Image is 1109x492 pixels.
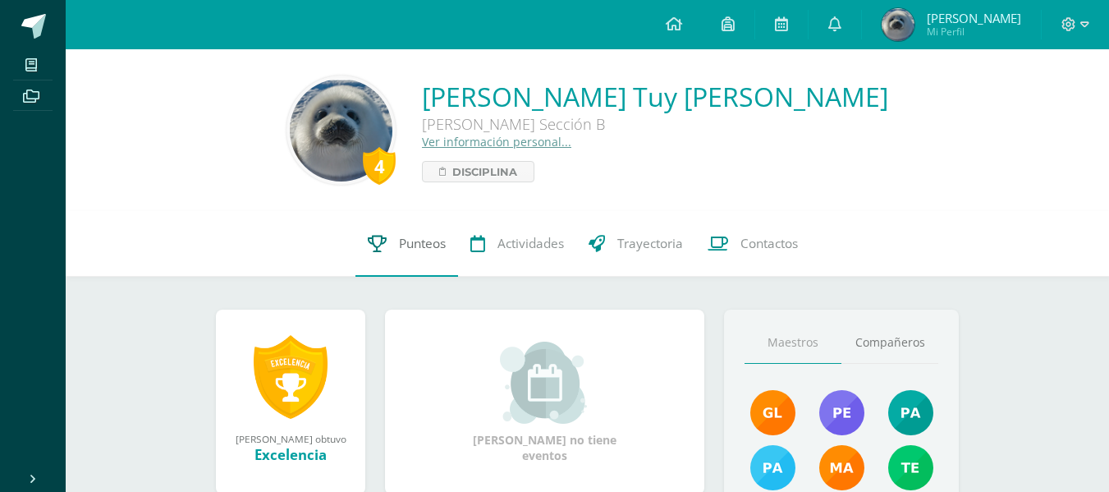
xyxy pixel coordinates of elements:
a: [PERSON_NAME] Tuy [PERSON_NAME] [422,79,888,114]
div: Excelencia [232,445,349,464]
div: [PERSON_NAME] Sección B [422,114,888,134]
img: f478d08ad3f1f0ce51b70bf43961b330.png [888,445,933,490]
a: Trayectoria [576,211,695,277]
img: 49d4f55371eb484a1c749889aa944046.png [882,8,914,41]
div: [PERSON_NAME] no tiene eventos [463,342,627,463]
img: 895b5ece1ed178905445368d61b5ce67.png [750,390,795,435]
img: a3282442896b6147367cf91ab8b5f591.png [290,79,392,182]
span: Actividades [497,235,564,252]
a: Disciplina [422,161,534,182]
div: [PERSON_NAME] obtuvo [232,432,349,445]
div: 4 [363,147,396,185]
img: 560278503d4ca08c21e9c7cd40ba0529.png [819,445,864,490]
a: Maestros [745,322,841,364]
a: Actividades [458,211,576,277]
img: event_small.png [500,342,589,424]
span: Punteos [399,235,446,252]
img: 40c28ce654064086a0d3fb3093eec86e.png [888,390,933,435]
span: Mi Perfil [927,25,1021,39]
span: Contactos [740,235,798,252]
a: Contactos [695,211,810,277]
span: Trayectoria [617,235,683,252]
span: Disciplina [452,162,517,182]
a: Compañeros [841,322,938,364]
a: Punteos [355,211,458,277]
span: [PERSON_NAME] [927,10,1021,26]
img: d0514ac6eaaedef5318872dd8b40be23.png [750,445,795,490]
img: 901d3a81a60619ba26076f020600640f.png [819,390,864,435]
a: Ver información personal... [422,134,571,149]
